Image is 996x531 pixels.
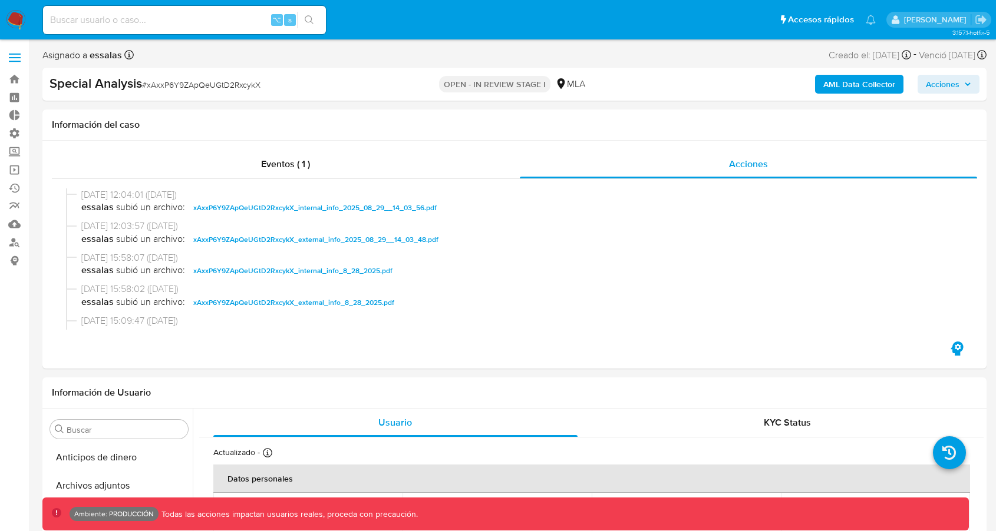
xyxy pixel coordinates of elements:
[52,119,977,131] h1: Información del caso
[187,296,400,310] button: xAxxP6Y9ZApQeUGtD2RxcykX_external_info_8_28_2025.pdf
[81,283,958,296] span: [DATE] 15:58:02 ([DATE])
[142,79,260,91] span: # xAxxP6Y9ZApQeUGtD2RxcykX
[45,443,193,472] button: Anticipos de dinero
[116,264,185,278] span: subió un archivo:
[555,78,585,91] div: MLA
[43,12,326,28] input: Buscar usuario o caso...
[116,233,185,247] span: subió un archivo:
[187,233,444,247] button: xAxxP6Y9ZApQeUGtD2RxcykX_external_info_2025_08_29__14_03_48.pdf
[87,48,122,62] b: essalas
[116,201,185,215] span: subió un archivo:
[829,47,911,63] div: Creado el: [DATE]
[193,201,437,215] span: xAxxP6Y9ZApQeUGtD2RxcykX_internal_info_2025_08_29__14_03_56.pdf
[81,188,958,201] span: [DATE] 12:04:01 ([DATE])
[52,387,151,399] h1: Información de Usuario
[67,424,183,435] input: Buscar
[81,264,114,278] b: essalas
[823,75,895,94] b: AML Data Collector
[74,512,154,516] p: Ambiente: PRODUCCIÓN
[116,296,185,310] span: subió un archivo:
[904,14,971,25] p: esteban.salas@mercadolibre.com.co
[213,447,260,458] p: Actualizado -
[764,416,811,429] span: KYC Status
[42,49,122,62] span: Asignado a
[261,157,310,171] span: Eventos ( 1 )
[81,327,114,341] b: essalas
[193,296,394,310] span: xAxxP6Y9ZApQeUGtD2RxcykX_external_info_8_28_2025.pdf
[45,472,193,500] button: Archivos adjuntos
[81,296,114,310] b: essalas
[866,15,876,25] a: Notificaciones
[378,416,412,429] span: Usuario
[193,233,438,247] span: xAxxP6Y9ZApQeUGtD2RxcykX_external_info_2025_08_29__14_03_48.pdf
[193,264,393,278] span: xAxxP6Y9ZApQeUGtD2RxcykX_internal_info_8_28_2025.pdf
[926,75,959,94] span: Acciones
[213,464,970,493] th: Datos personales
[788,14,854,26] span: Accesos rápidos
[81,233,114,247] b: essalas
[116,327,185,341] span: subió un archivo:
[439,76,550,92] p: OPEN - IN REVIEW STAGE I
[918,75,979,94] button: Acciones
[272,14,281,25] span: ⌥
[815,75,903,94] button: AML Data Collector
[187,201,443,215] button: xAxxP6Y9ZApQeUGtD2RxcykX_internal_info_2025_08_29__14_03_56.pdf
[919,49,975,62] span: Venció [DATE]
[288,14,292,25] span: s
[297,12,321,28] button: search-icon
[729,157,768,171] span: Acciones
[187,327,442,341] button: xAxxP6Y9ZApQeUGtD2RxcykX_internal_info_2025_08_28__17_09_40.pdf
[55,424,64,434] button: Buscar
[975,14,987,26] a: Salir
[913,47,916,63] span: -
[159,509,418,520] p: Todas las acciones impactan usuarios reales, proceda con precaución.
[81,220,958,233] span: [DATE] 12:03:57 ([DATE])
[193,327,436,341] span: xAxxP6Y9ZApQeUGtD2RxcykX_internal_info_2025_08_28__17_09_40.pdf
[50,74,142,92] b: Special Analysis
[81,251,958,264] span: [DATE] 15:58:07 ([DATE])
[187,264,398,278] button: xAxxP6Y9ZApQeUGtD2RxcykX_internal_info_8_28_2025.pdf
[81,201,114,215] b: essalas
[81,314,958,327] span: [DATE] 15:09:47 ([DATE])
